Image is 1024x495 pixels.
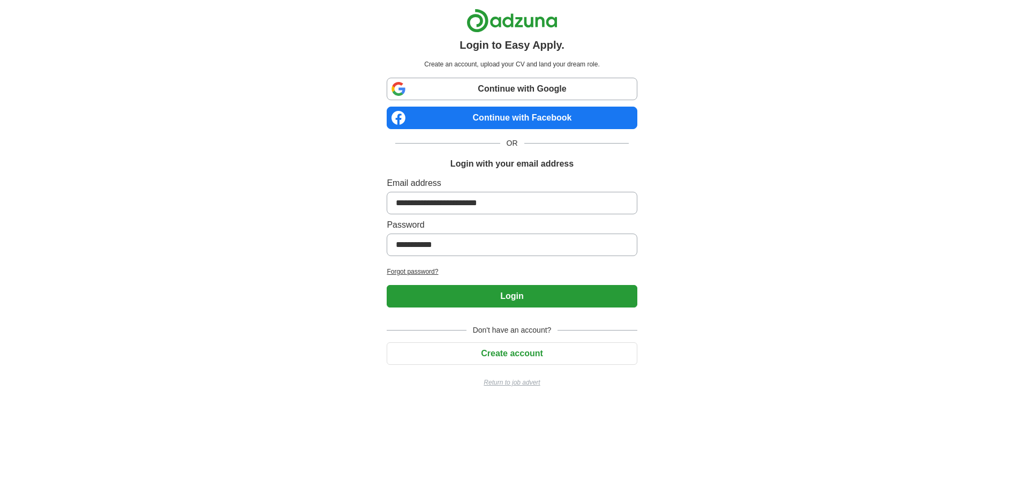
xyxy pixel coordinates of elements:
[460,37,564,53] h1: Login to Easy Apply.
[389,59,635,69] p: Create an account, upload your CV and land your dream role.
[387,349,637,358] a: Create account
[500,138,524,149] span: OR
[466,9,558,33] img: Adzuna logo
[466,325,558,336] span: Don't have an account?
[387,342,637,365] button: Create account
[450,157,574,170] h1: Login with your email address
[387,285,637,307] button: Login
[387,267,637,276] a: Forgot password?
[387,378,637,387] a: Return to job advert
[387,107,637,129] a: Continue with Facebook
[387,177,637,190] label: Email address
[387,219,637,231] label: Password
[387,78,637,100] a: Continue with Google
